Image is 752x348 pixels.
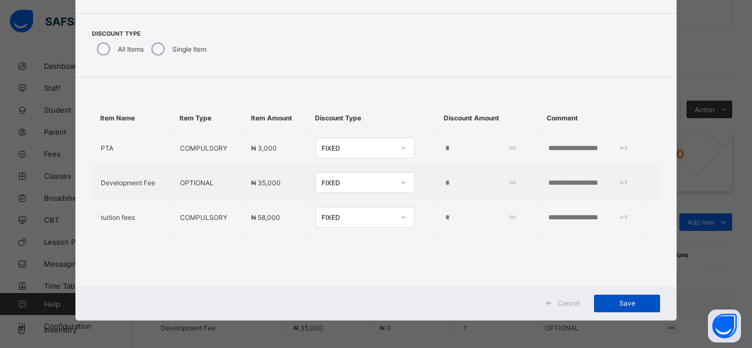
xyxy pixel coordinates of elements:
td: Development Fee [92,165,171,200]
th: Comment [538,106,641,131]
label: Single Item [172,45,206,53]
td: COMPULSORY [171,131,243,165]
th: Item Amount [243,106,307,131]
td: OPTIONAL [171,165,243,200]
td: tuition fees [92,200,171,235]
td: PTA [92,131,171,165]
label: All Items [118,45,144,53]
span: Save [602,299,652,307]
th: Discount Type [307,106,435,131]
button: Open asap [708,310,741,343]
th: Item Name [92,106,171,131]
div: FIXED [321,179,394,187]
th: Item Type [171,106,243,131]
span: Cancel [558,299,580,307]
th: Discount Amount [435,106,538,131]
span: ₦ 3,000 [251,144,277,152]
span: ₦ 35,000 [251,179,281,187]
span: Discount Type [92,30,209,37]
div: FIXED [321,144,394,152]
div: FIXED [321,213,394,222]
span: ₦ 58,000 [251,213,280,222]
td: COMPULSORY [171,200,243,235]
